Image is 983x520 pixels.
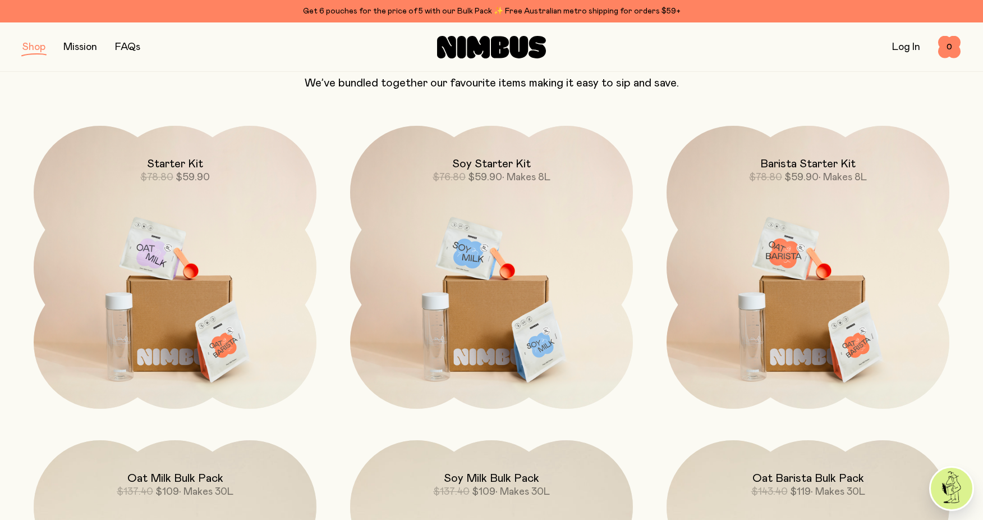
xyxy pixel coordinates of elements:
[127,472,223,485] h2: Oat Milk Bulk Pack
[22,4,961,18] div: Get 6 pouches for the price of 5 with our Bulk Pack ✨ Free Australian metro shipping for orders $59+
[667,126,949,409] a: Barista Starter Kit$78.80$59.90• Makes 8L
[140,172,173,183] span: $78.80
[472,487,495,497] span: $109
[784,172,819,183] span: $59.90
[350,126,633,409] a: Soy Starter Kit$76.80$59.90• Makes 8L
[931,468,972,509] img: agent
[790,487,811,497] span: $119
[468,172,502,183] span: $59.90
[444,472,539,485] h2: Soy Milk Bulk Pack
[22,76,961,90] p: We’ve bundled together our favourite items making it easy to sip and save.
[147,157,203,171] h2: Starter Kit
[495,487,550,497] span: • Makes 30L
[819,172,867,183] span: • Makes 8L
[760,157,856,171] h2: Barista Starter Kit
[452,157,531,171] h2: Soy Starter Kit
[433,172,466,183] span: $76.80
[117,487,153,497] span: $137.40
[749,172,782,183] span: $78.80
[115,42,140,52] a: FAQs
[433,487,470,497] span: $137.40
[811,487,865,497] span: • Makes 30L
[752,472,864,485] h2: Oat Barista Bulk Pack
[63,42,97,52] a: Mission
[892,42,920,52] a: Log In
[179,487,233,497] span: • Makes 30L
[751,487,788,497] span: $143.40
[938,36,961,58] button: 0
[155,487,179,497] span: $109
[502,172,550,183] span: • Makes 8L
[34,126,316,409] a: Starter Kit$78.80$59.90
[176,172,210,183] span: $59.90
